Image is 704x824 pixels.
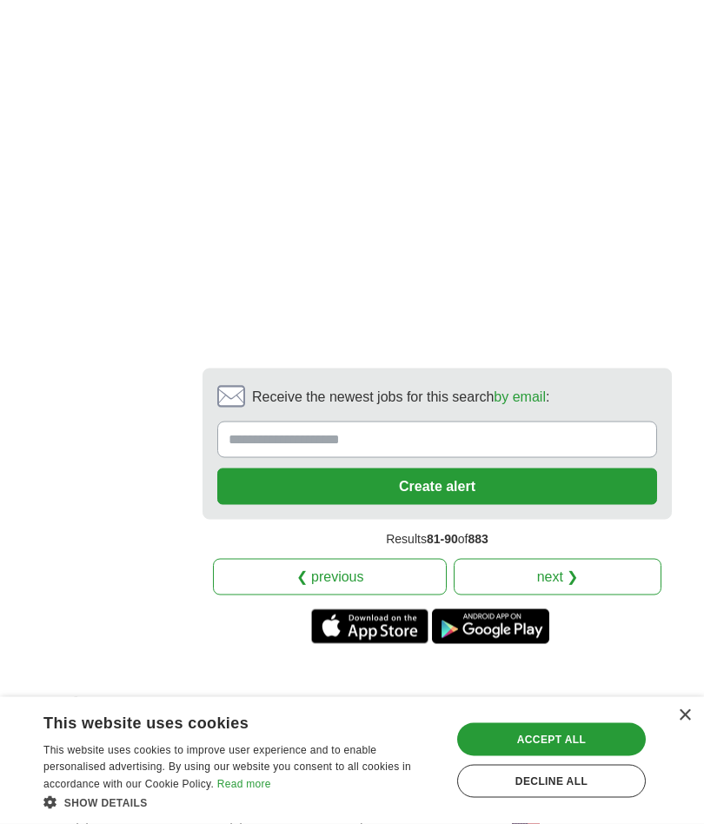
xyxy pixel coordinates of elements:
a: Read more, opens a new window [217,778,271,790]
a: next ❯ [454,559,661,595]
div: This website uses cookies [43,708,395,734]
div: Close [678,709,691,722]
button: Create alert [217,468,657,505]
a: Get the iPhone app [311,609,428,644]
a: ❮ previous [213,559,447,595]
span: 81-90 [427,532,458,546]
a: Get the Android app [432,609,549,644]
span: ❯ [72,695,83,710]
div: Accept all [457,723,646,756]
span: This website uses cookies to improve user experience and to enable personalised advertising. By u... [43,744,411,791]
div: Decline all [457,765,646,798]
span: Show details [64,797,148,809]
div: Show details [43,794,439,811]
strong: Jobs in 37748 [95,695,186,710]
div: Results of [203,520,672,559]
span: Receive the newest jobs for this search : [252,387,549,408]
a: Jobs [32,695,62,710]
span: 883 [468,532,488,546]
a: by email [494,389,546,404]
